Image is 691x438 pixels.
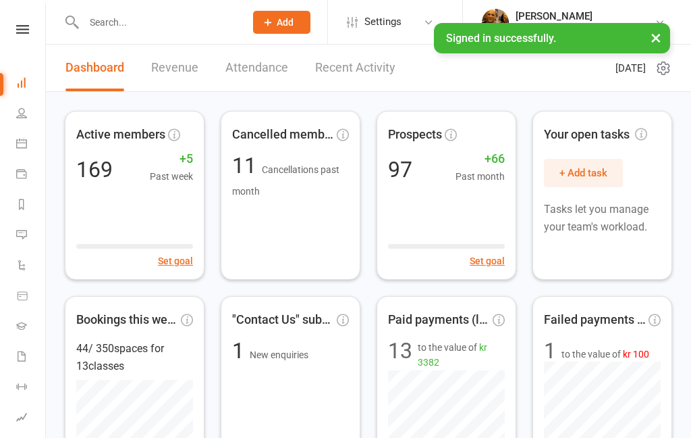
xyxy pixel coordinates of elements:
img: thumb_image1537003722.png [482,9,509,36]
span: Past week [150,169,193,184]
a: Recent Activity [315,45,395,91]
a: Dashboard [16,69,47,99]
span: Paid payments (last 7d) [388,310,490,330]
span: Add [277,17,294,28]
a: People [16,99,47,130]
a: Dashboard [65,45,124,91]
span: Bookings this week [76,310,178,330]
div: 13 [388,340,412,370]
a: Product Sales [16,282,47,312]
a: Revenue [151,45,198,91]
div: 1 [544,340,556,362]
span: Past month [455,169,505,184]
button: × [644,23,668,52]
div: [PERSON_NAME] [516,10,655,22]
div: 97 [388,159,412,180]
span: +66 [455,149,505,169]
button: Set goal [470,253,505,268]
span: Failed payments (last 30d) [544,310,646,330]
span: Cancellations past month [232,164,339,197]
div: Krav Maga [GEOGRAPHIC_DATA] [516,22,655,34]
span: Prospects [388,125,442,145]
span: to the value of [418,340,505,370]
a: Payments [16,160,47,191]
div: 169 [76,159,113,180]
span: to the value of [561,347,649,362]
a: Assessments [16,404,47,434]
button: + Add task [544,159,623,187]
span: Your open tasks [544,125,647,145]
div: 44 / 350 spaces for 13 classes [76,340,193,374]
input: Search... [80,13,236,32]
span: 1 [232,338,250,364]
span: New enquiries [250,349,308,360]
span: Cancelled members [232,125,334,145]
span: [DATE] [615,60,646,76]
a: Attendance [225,45,288,91]
a: Calendar [16,130,47,160]
span: kr 100 [623,349,649,360]
span: Settings [364,7,402,37]
p: Tasks let you manage your team's workload. [544,201,661,235]
span: +5 [150,149,193,169]
button: Set goal [158,253,193,268]
a: Reports [16,191,47,221]
button: Add [253,11,310,34]
span: 11 [232,153,262,178]
span: "Contact Us" submissions [232,310,334,330]
span: Signed in successfully. [446,32,556,45]
span: Active members [76,125,165,145]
